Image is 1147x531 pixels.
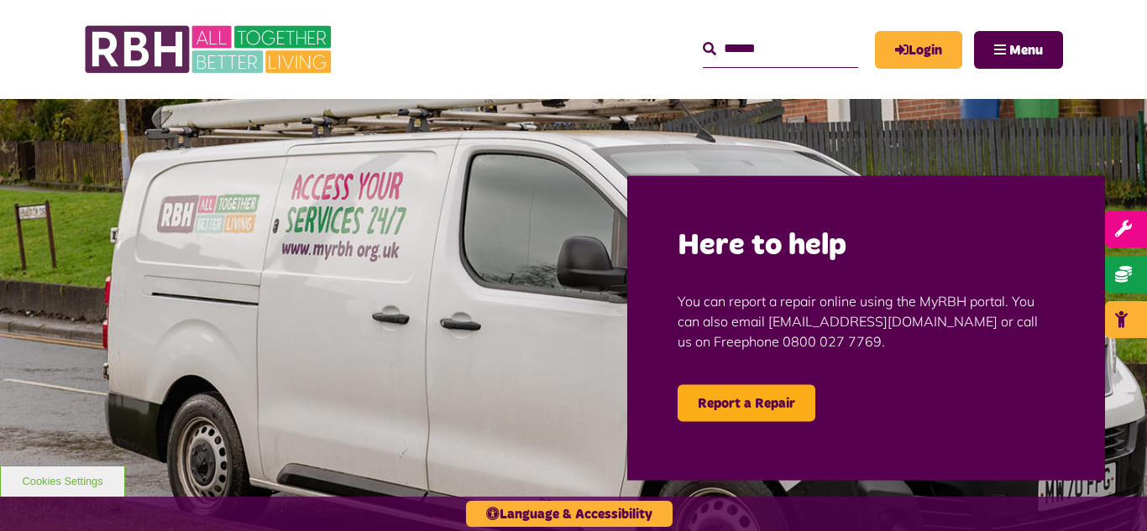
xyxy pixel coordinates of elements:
a: Report a Repair [678,384,815,421]
button: Navigation [974,31,1063,69]
a: MyRBH [875,31,962,69]
span: Menu [1009,44,1043,57]
h2: Here to help [678,226,1055,265]
img: RBH [84,17,336,82]
p: You can report a repair online using the MyRBH portal. You can also email [EMAIL_ADDRESS][DOMAIN_... [678,265,1055,376]
button: Language & Accessibility [466,501,673,527]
